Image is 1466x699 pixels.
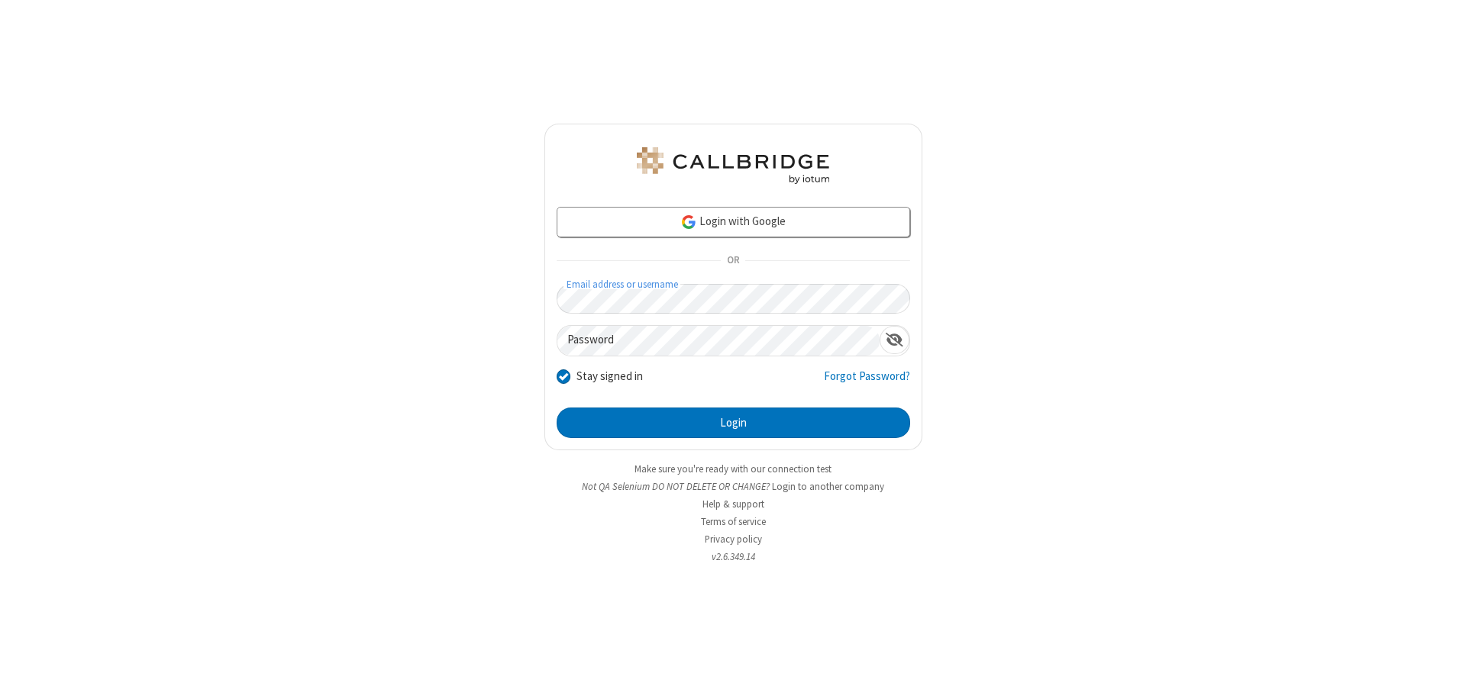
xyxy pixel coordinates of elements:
li: Not QA Selenium DO NOT DELETE OR CHANGE? [544,479,922,494]
img: google-icon.png [680,214,697,230]
img: QA Selenium DO NOT DELETE OR CHANGE [634,147,832,184]
li: v2.6.349.14 [544,549,922,564]
input: Email address or username [557,284,910,314]
label: Stay signed in [576,368,643,385]
input: Password [557,326,880,356]
a: Forgot Password? [824,368,910,397]
a: Help & support [702,498,764,511]
a: Login with Google [557,207,910,237]
span: OR [721,250,745,272]
a: Make sure you're ready with our connection test [635,462,831,475]
a: Terms of service [701,515,766,528]
button: Login [557,407,910,438]
a: Privacy policy [705,533,762,546]
div: Show password [880,326,909,354]
button: Login to another company [772,479,884,494]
